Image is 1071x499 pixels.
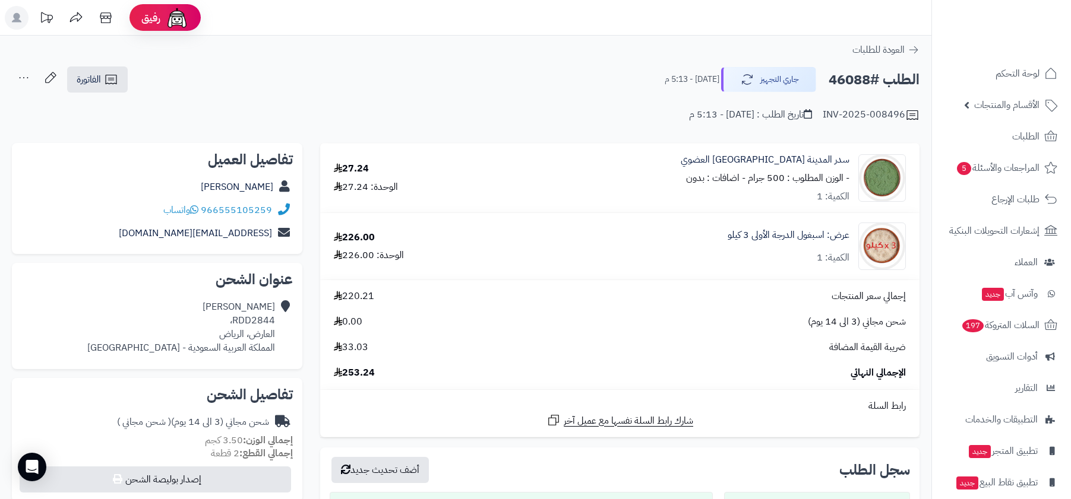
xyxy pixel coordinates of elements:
span: 197 [962,319,984,332]
span: الطلبات [1012,128,1040,145]
span: 33.03 [334,341,368,354]
a: المراجعات والأسئلة5 [939,154,1064,182]
span: تطبيق المتجر [968,443,1038,459]
a: أدوات التسويق [939,342,1064,371]
a: سدر المدينة [GEOGRAPHIC_DATA] العضوي [681,153,849,167]
small: [DATE] - 5:13 م [665,74,719,85]
div: 27.24 [334,162,369,176]
div: الكمية: 1 [817,251,849,265]
a: تطبيق المتجرجديد [939,437,1064,465]
span: ضريبة القيمة المضافة [829,341,906,354]
a: التقارير [939,374,1064,402]
span: ( شحن مجاني ) [117,415,171,429]
a: 966555105259 [201,203,272,217]
h2: الطلب #46088 [829,68,920,92]
span: الأقسام والمنتجات [974,97,1040,113]
span: إشعارات التحويلات البنكية [949,223,1040,239]
strong: إجمالي الوزن: [243,433,293,447]
img: logo-2.png [990,29,1060,54]
span: الإجمالي النهائي [851,366,906,380]
span: 0.00 [334,315,362,329]
a: عرض: اسبغول الدرجة الأولى 3 كيلو [728,228,849,242]
span: لوحة التحكم [996,65,1040,82]
a: [EMAIL_ADDRESS][DOMAIN_NAME] [119,226,272,240]
span: 253.24 [334,366,375,380]
a: واتساب [163,203,198,217]
div: Open Intercom Messenger [18,453,46,481]
span: طلبات الإرجاع [991,191,1040,208]
div: [PERSON_NAME] RDD2844، العارض، الرياض المملكة العربية السعودية - [GEOGRAPHIC_DATA] [87,300,275,354]
h2: تفاصيل العميل [21,152,293,167]
span: جديد [982,288,1004,301]
a: لوحة التحكم [939,59,1064,88]
img: 1690052262-Seder%20Leaves%20Powder%20Organic-90x90.jpg [859,154,905,202]
span: الفاتورة [77,72,101,87]
small: 2 قطعة [211,446,293,460]
span: إجمالي سعر المنتجات [832,290,906,303]
div: الوحدة: 226.00 [334,249,404,262]
a: السلات المتروكة197 [939,311,1064,339]
a: الفاتورة [67,66,128,93]
a: تحديثات المنصة [31,6,61,33]
h3: سجل الطلب [839,463,910,477]
a: العودة للطلبات [852,43,920,57]
span: وآتس آب [981,285,1038,302]
a: التطبيقات والخدمات [939,405,1064,434]
div: رابط السلة [325,399,915,413]
span: تطبيق نقاط البيع [955,474,1038,491]
button: أضف تحديث جديد [331,457,429,483]
span: 5 [957,162,971,175]
div: 226.00 [334,231,375,244]
span: شارك رابط السلة نفسها مع عميل آخر [564,414,693,428]
span: رفيق [141,11,160,25]
a: طلبات الإرجاع [939,185,1064,214]
span: جديد [969,445,991,458]
div: الكمية: 1 [817,190,849,204]
div: شحن مجاني (3 الى 14 يوم) [117,415,269,429]
span: التطبيقات والخدمات [965,411,1038,428]
a: تطبيق نقاط البيعجديد [939,468,1064,497]
span: العملاء [1015,254,1038,271]
img: 1727714663-Psyllium%20Husks%203%20kg%20Pack-90x90.jpg [859,223,905,270]
h2: عنوان الشحن [21,272,293,287]
strong: إجمالي القطع: [239,446,293,460]
div: INV-2025-008496 [823,108,920,122]
a: وآتس آبجديد [939,279,1064,308]
span: التقارير [1015,380,1038,396]
button: جاري التجهيز [721,67,816,92]
small: 3.50 كجم [205,433,293,447]
div: تاريخ الطلب : [DATE] - 5:13 م [689,108,812,122]
h2: تفاصيل الشحن [21,387,293,402]
div: الوحدة: 27.24 [334,180,398,194]
a: شارك رابط السلة نفسها مع عميل آخر [546,413,693,428]
span: شحن مجاني (3 الى 14 يوم) [808,315,906,329]
span: جديد [956,476,978,490]
button: إصدار بوليصة الشحن [20,466,291,492]
a: إشعارات التحويلات البنكية [939,217,1064,245]
span: العودة للطلبات [852,43,905,57]
span: المراجعات والأسئلة [956,160,1040,176]
a: الطلبات [939,122,1064,151]
small: - اضافات : بدون [686,171,745,185]
span: أدوات التسويق [986,348,1038,365]
span: 220.21 [334,290,374,303]
span: السلات المتروكة [961,317,1040,333]
a: [PERSON_NAME] [201,180,273,194]
img: ai-face.png [165,6,189,30]
a: العملاء [939,248,1064,276]
small: - الوزن المطلوب : 500 جرام [748,171,849,185]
